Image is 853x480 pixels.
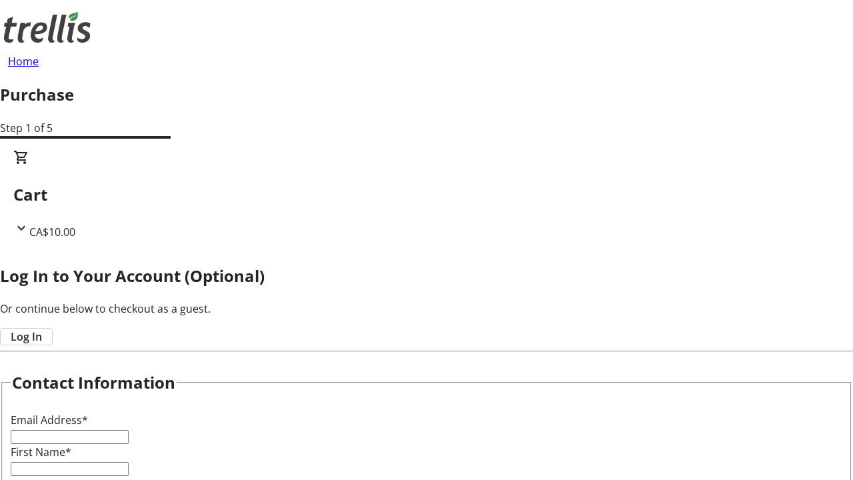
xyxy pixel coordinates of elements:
[11,329,42,345] span: Log In
[12,371,175,395] h2: Contact Information
[11,445,71,459] label: First Name*
[11,413,88,427] label: Email Address*
[29,225,75,239] span: CA$10.00
[13,183,840,207] h2: Cart
[13,149,840,240] div: CartCA$10.00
